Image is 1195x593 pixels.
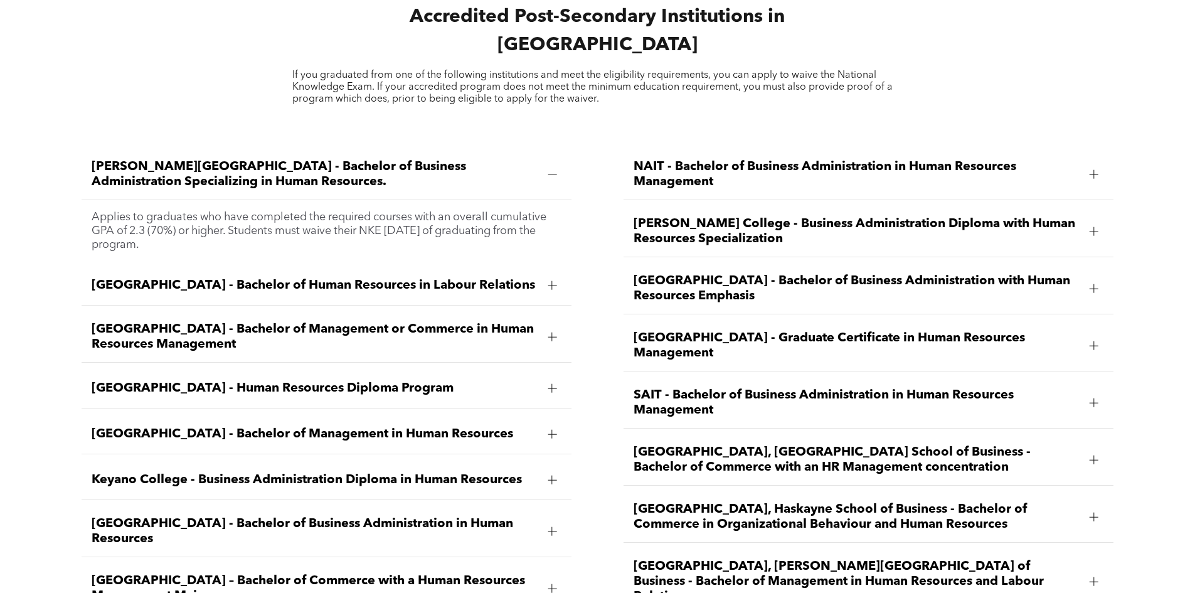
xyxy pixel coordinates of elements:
span: SAIT - Bachelor of Business Administration in Human Resources Management [634,388,1080,418]
p: Applies to graduates who have completed the required courses with an overall cumulative GPA of 2.... [92,210,561,252]
span: NAIT - Bachelor of Business Administration in Human Resources Management [634,159,1080,190]
span: [PERSON_NAME] College - Business Administration Diploma with Human Resources Specialization [634,216,1080,247]
span: [GEOGRAPHIC_DATA], Haskayne School of Business - Bachelor of Commerce in Organizational Behaviour... [634,502,1080,532]
span: Accredited Post-Secondary Institutions in [GEOGRAPHIC_DATA] [410,8,785,55]
span: [GEOGRAPHIC_DATA] - Bachelor of Human Resources in Labour Relations [92,278,538,293]
span: [GEOGRAPHIC_DATA] - Human Resources Diploma Program [92,381,538,396]
span: [GEOGRAPHIC_DATA], [GEOGRAPHIC_DATA] School of Business - Bachelor of Commerce with an HR Managem... [634,445,1080,475]
span: [GEOGRAPHIC_DATA] - Bachelor of Management in Human Resources [92,427,538,442]
span: [GEOGRAPHIC_DATA] - Bachelor of Business Administration in Human Resources [92,516,538,547]
span: [PERSON_NAME][GEOGRAPHIC_DATA] - Bachelor of Business Administration Specializing in Human Resour... [92,159,538,190]
span: [GEOGRAPHIC_DATA] - Graduate Certificate in Human Resources Management [634,331,1080,361]
span: [GEOGRAPHIC_DATA] - Bachelor of Management or Commerce in Human Resources Management [92,322,538,352]
span: If you graduated from one of the following institutions and meet the eligibility requirements, yo... [292,70,893,104]
span: Keyano College - Business Administration Diploma in Human Resources [92,473,538,488]
span: [GEOGRAPHIC_DATA] - Bachelor of Business Administration with Human Resources Emphasis [634,274,1080,304]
